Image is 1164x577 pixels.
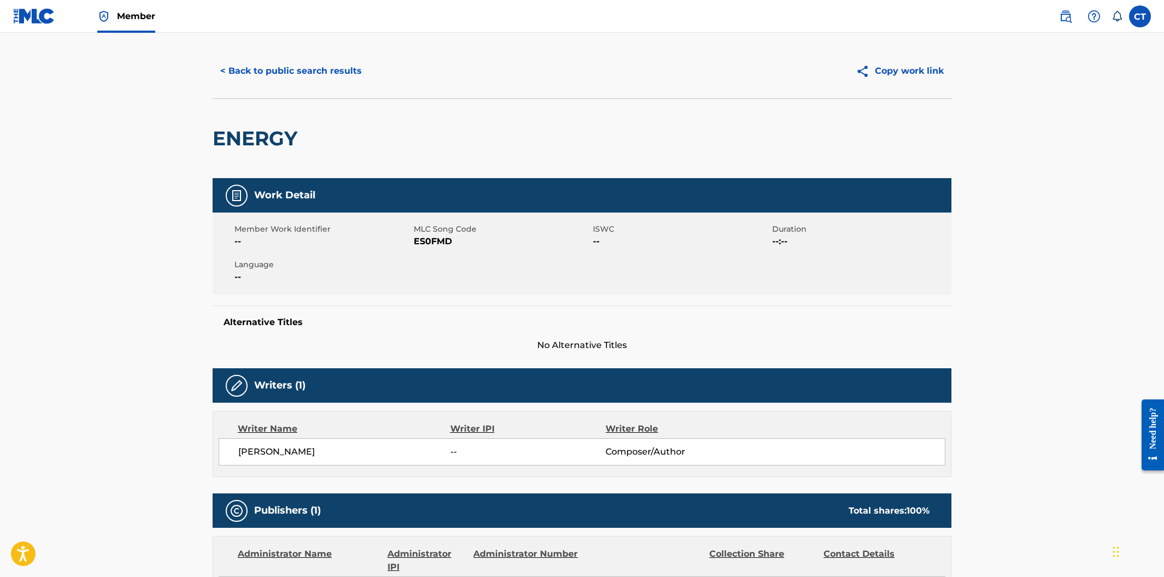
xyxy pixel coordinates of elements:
[1129,5,1151,27] div: User Menu
[1087,10,1101,23] img: help
[605,445,747,458] span: Composer/Author
[907,505,930,516] span: 100 %
[230,189,243,202] img: Work Detail
[414,235,590,248] span: ES0FMD
[117,10,155,22] span: Member
[1055,5,1077,27] a: Public Search
[234,235,411,248] span: --
[473,547,579,574] div: Administrator Number
[772,223,949,235] span: Duration
[605,422,747,435] div: Writer Role
[1109,525,1164,577] iframe: Chat Widget
[848,57,951,85] button: Copy work link
[238,445,450,458] span: [PERSON_NAME]
[1083,5,1105,27] div: Help
[1112,11,1122,22] div: Notifications
[13,8,55,24] img: MLC Logo
[230,504,243,517] img: Publishers
[824,547,930,574] div: Contact Details
[213,339,951,352] span: No Alternative Titles
[254,379,305,392] h5: Writers (1)
[230,379,243,392] img: Writers
[1059,10,1072,23] img: search
[849,504,930,517] div: Total shares:
[234,270,411,284] span: --
[1133,391,1164,479] iframe: Resource Center
[224,317,940,328] h5: Alternative Titles
[450,445,605,458] span: --
[234,259,411,270] span: Language
[1113,535,1119,568] div: Drag
[254,189,315,202] h5: Work Detail
[387,547,465,574] div: Administrator IPI
[234,223,411,235] span: Member Work Identifier
[593,235,769,248] span: --
[450,422,606,435] div: Writer IPI
[709,547,815,574] div: Collection Share
[254,504,321,517] h5: Publishers (1)
[213,57,369,85] button: < Back to public search results
[213,126,303,151] h2: ENERGY
[593,223,769,235] span: ISWC
[238,422,450,435] div: Writer Name
[772,235,949,248] span: --:--
[856,64,875,78] img: Copy work link
[97,10,110,23] img: Top Rightsholder
[414,223,590,235] span: MLC Song Code
[238,547,379,574] div: Administrator Name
